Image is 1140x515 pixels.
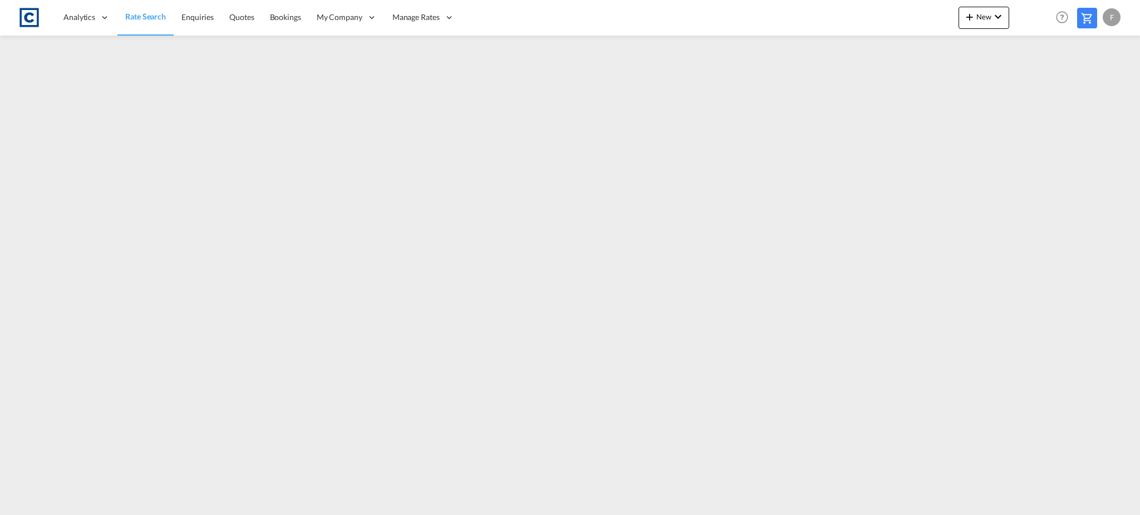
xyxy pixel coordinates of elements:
span: My Company [317,12,362,23]
span: Help [1053,8,1072,27]
span: Enquiries [181,12,214,22]
md-icon: icon-plus 400-fg [963,10,976,23]
div: Help [1053,8,1077,28]
div: F [1103,8,1121,26]
span: Quotes [229,12,254,22]
span: Manage Rates [392,12,440,23]
span: Bookings [270,12,301,22]
md-icon: icon-chevron-down [991,10,1005,23]
button: icon-plus 400-fgNewicon-chevron-down [959,7,1009,29]
img: 1fdb9190129311efbfaf67cbb4249bed.jpeg [17,5,42,30]
span: New [963,12,1005,21]
span: Rate Search [125,12,166,21]
span: Analytics [63,12,95,23]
